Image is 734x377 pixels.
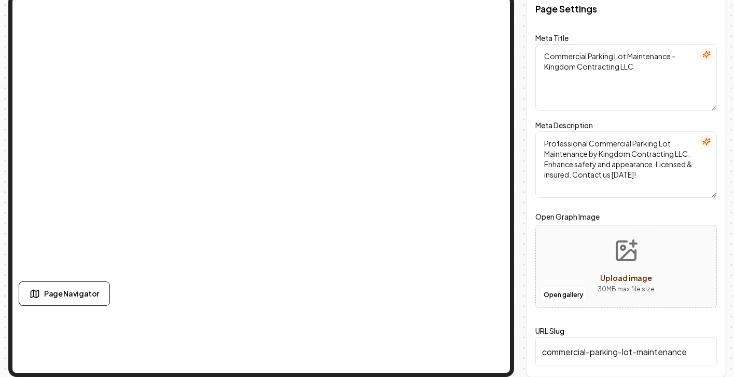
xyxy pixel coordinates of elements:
p: 30 MB max file size [598,284,655,294]
h2: Page Settings [535,2,597,16]
label: Meta Description [535,120,593,130]
label: Meta Title [535,33,569,43]
button: Open gallery [540,287,587,303]
button: Page Navigator [19,281,110,306]
button: Upload image [589,230,663,303]
label: Open Graph Image [535,210,717,223]
span: Upload image [600,273,652,282]
span: Page Navigator [44,288,99,299]
label: URL Slug [535,326,564,335]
